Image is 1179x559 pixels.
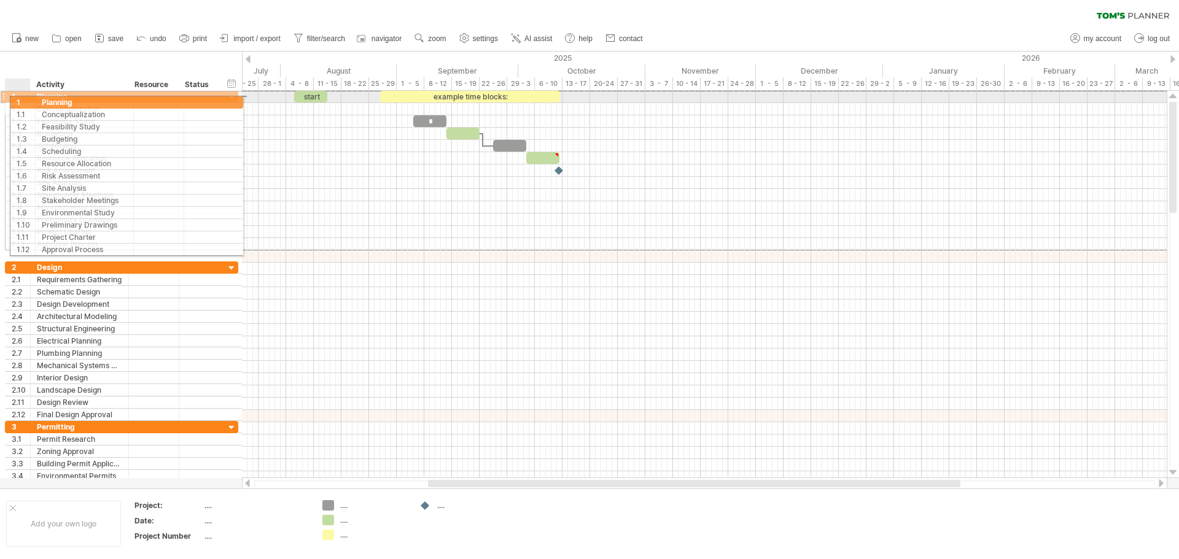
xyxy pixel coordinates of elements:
[340,500,407,511] div: ....
[839,77,866,90] div: 22 - 26
[428,34,446,43] span: zoom
[866,77,894,90] div: 29 - 2
[397,77,424,90] div: 1 - 5
[756,64,883,77] div: December 2025
[286,77,314,90] div: 4 - 8
[37,128,122,139] div: Budgeting
[12,470,30,482] div: 3.4
[811,77,839,90] div: 15 - 19
[578,34,593,43] span: help
[12,298,30,310] div: 2.3
[673,77,701,90] div: 10 - 14
[618,77,645,90] div: 27 - 31
[134,500,202,511] div: Project:
[37,164,122,176] div: Risk Assessment
[602,31,647,47] a: contact
[134,531,202,541] div: Project Number
[134,79,172,91] div: Resource
[562,31,596,47] a: help
[37,310,122,322] div: Architectural Modeling
[480,77,507,90] div: 22 - 26
[452,77,480,90] div: 15 - 19
[12,458,30,469] div: 3.3
[37,421,122,433] div: Permitting
[12,201,30,213] div: 1.9
[12,335,30,347] div: 2.6
[1131,31,1173,47] a: log out
[411,31,449,47] a: zoom
[37,189,122,201] div: Stakeholder Meetings
[204,500,308,511] div: ....
[37,445,122,457] div: Zoning Approval
[37,384,122,396] div: Landscape Design
[12,214,30,225] div: 1.10
[1084,34,1121,43] span: my account
[355,31,405,47] a: navigator
[233,34,281,43] span: import / export
[37,177,122,188] div: Site Analysis
[12,189,30,201] div: 1.8
[217,31,284,47] a: import / export
[37,470,122,482] div: Environmental Permits
[12,91,30,102] div: 1
[37,396,122,408] div: Design Review
[12,409,30,420] div: 2.12
[372,34,402,43] span: navigator
[12,226,30,237] div: 1.11
[728,77,756,90] div: 24 - 28
[37,286,122,298] div: Schematic Design
[1143,77,1170,90] div: 9 - 13
[307,34,345,43] span: filter/search
[12,152,30,164] div: 1.5
[949,77,977,90] div: 19 - 23
[37,238,122,250] div: Approval Process
[12,323,30,334] div: 2.5
[204,515,308,526] div: ....
[1088,77,1115,90] div: 23 - 27
[922,77,949,90] div: 12 - 16
[6,501,121,547] div: Add your own logo
[281,64,397,77] div: August 2025
[12,421,30,433] div: 3
[37,201,122,213] div: Environmental Study
[12,103,30,115] div: 1.1
[590,77,618,90] div: 20-24
[133,31,170,47] a: undo
[1148,34,1170,43] span: log out
[12,360,30,371] div: 2.8
[380,91,560,102] div: example time blocks:
[894,77,922,90] div: 5 - 9
[883,64,1005,77] div: January 2026
[12,286,30,298] div: 2.2
[645,77,673,90] div: 3 - 7
[341,77,369,90] div: 18 - 22
[193,34,207,43] span: print
[645,64,756,77] div: November 2025
[518,64,645,77] div: October 2025
[294,91,327,102] div: start
[1032,77,1060,90] div: 9 - 13
[37,323,122,334] div: Structural Engineering
[37,103,122,115] div: Conceptualization
[37,347,122,359] div: Plumbing Planning
[535,77,562,90] div: 6 - 10
[37,140,122,152] div: Scheduling
[524,34,552,43] span: AI assist
[12,164,30,176] div: 1.6
[508,31,556,47] a: AI assist
[12,396,30,408] div: 2.11
[134,515,202,526] div: Date:
[1005,77,1032,90] div: 2 - 6
[12,433,30,445] div: 3.1
[204,531,308,541] div: ....
[340,515,407,525] div: ....
[37,91,122,102] div: Planning
[12,128,30,139] div: 1.3
[1005,64,1115,77] div: February 2026
[1067,31,1125,47] a: my account
[12,140,30,152] div: 1.4
[37,360,122,371] div: Mechanical Systems Design
[37,458,122,469] div: Building Permit Application
[37,226,122,237] div: Project Charter
[1115,77,1143,90] div: 2 - 6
